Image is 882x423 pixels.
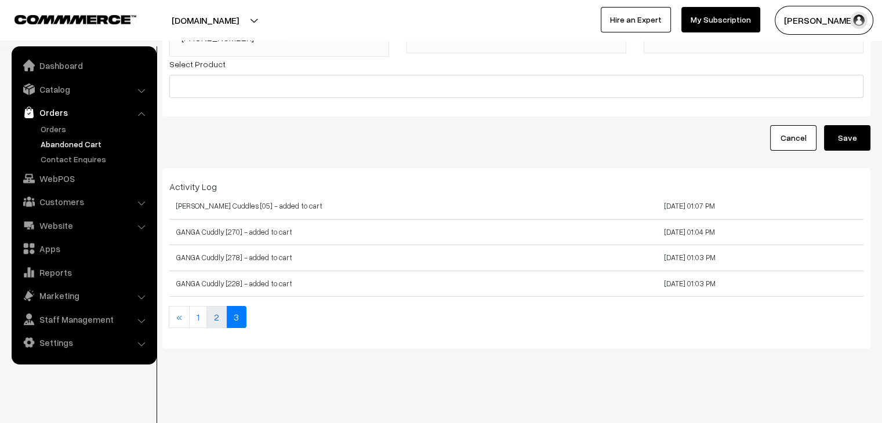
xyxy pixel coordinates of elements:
[226,306,246,328] a: 3
[14,15,136,24] img: COMMMERCE
[38,138,153,150] a: Abandoned Cart
[189,306,207,328] a: 1
[850,12,868,29] img: user
[169,245,517,271] td: GANGA Cuddly [278] - added to cart
[131,6,280,35] button: [DOMAIN_NAME]
[517,194,864,219] td: [DATE] 01:07 PM
[32,19,57,28] div: v 4.0.25
[115,67,125,76] img: tab_keywords_by_traffic_grey.svg
[14,12,116,25] a: COMMMERCE
[770,125,816,151] a: Cancel
[775,6,873,35] button: [PERSON_NAME]…
[19,19,28,28] img: logo_orange.svg
[14,215,153,236] a: Website
[38,153,153,165] a: Contact Enquires
[14,102,153,123] a: Orders
[14,309,153,330] a: Staff Management
[824,125,870,151] button: Save
[14,238,153,259] a: Apps
[38,123,153,135] a: Orders
[517,245,864,271] td: [DATE] 01:03 PM
[169,194,517,219] td: [PERSON_NAME] Cuddles [05] - added to cart
[169,58,226,70] label: Select Product
[169,219,517,245] td: GANGA Cuddly [270] - added to cart
[169,306,190,328] a: «
[14,332,153,353] a: Settings
[601,7,671,32] a: Hire an Expert
[14,79,153,100] a: Catalog
[206,306,227,328] a: 2
[31,67,41,76] img: tab_domain_overview_orange.svg
[681,7,760,32] a: My Subscription
[19,30,28,39] img: website_grey.svg
[14,285,153,306] a: Marketing
[169,180,863,194] div: Activity Log
[128,68,195,76] div: Keywords by Traffic
[14,168,153,189] a: WebPOS
[14,55,153,76] a: Dashboard
[14,262,153,283] a: Reports
[517,271,864,297] td: [DATE] 01:03 PM
[44,68,104,76] div: Domain Overview
[14,191,153,212] a: Customers
[30,30,128,39] div: Domain: [DOMAIN_NAME]
[169,271,517,297] td: GANGA Cuddly [228] - added to cart
[517,219,864,245] td: [DATE] 01:04 PM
